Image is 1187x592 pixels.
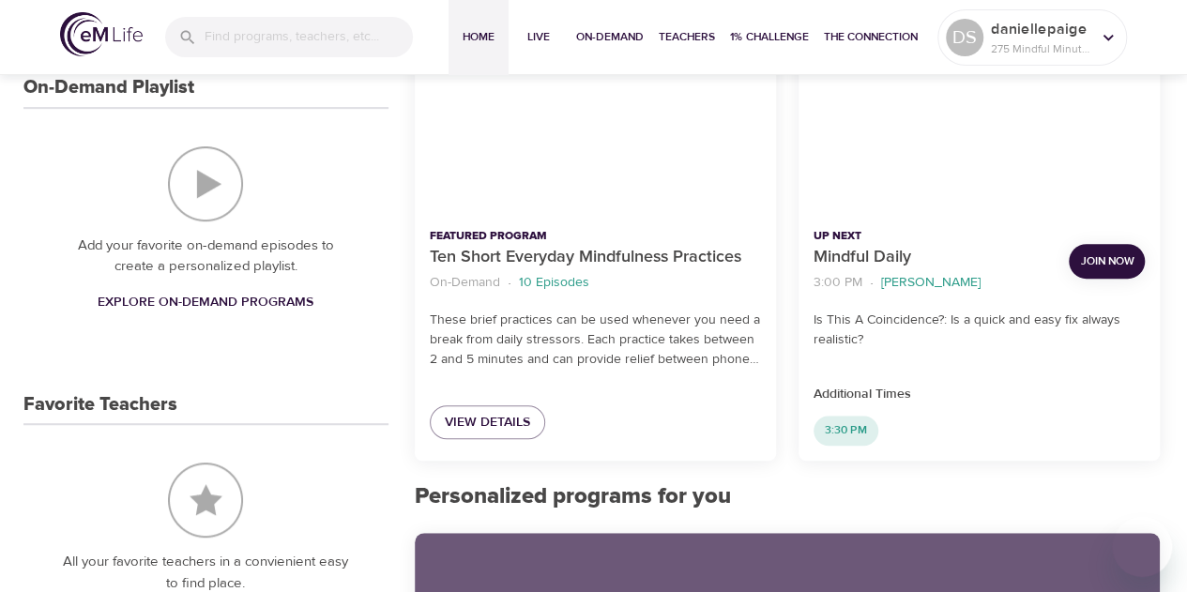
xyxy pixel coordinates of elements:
[991,40,1090,57] p: 275 Mindful Minutes
[799,9,1160,213] button: Mindful Daily
[1069,244,1145,279] button: Join Now
[430,270,761,296] nav: breadcrumb
[430,405,545,440] a: View Details
[430,245,761,270] p: Ten Short Everyday Mindfulness Practices
[445,411,530,434] span: View Details
[23,77,194,99] h3: On-Demand Playlist
[1080,251,1134,271] span: Join Now
[98,291,313,314] span: Explore On-Demand Programs
[824,27,918,47] span: The Connection
[814,273,862,293] p: 3:00 PM
[516,27,561,47] span: Live
[508,270,511,296] li: ·
[881,273,981,293] p: [PERSON_NAME]
[168,463,243,538] img: Favorite Teachers
[519,273,589,293] p: 10 Episodes
[456,27,501,47] span: Home
[814,245,1054,270] p: Mindful Daily
[205,17,413,57] input: Find programs, teachers, etc...
[814,270,1054,296] nav: breadcrumb
[168,146,243,221] img: On-Demand Playlist
[814,311,1145,350] p: Is This A Coincidence?: Is a quick and easy fix always realistic?
[430,311,761,370] p: These brief practices can be used whenever you need a break from daily stressors. Each practice t...
[870,270,874,296] li: ·
[946,19,983,56] div: DS
[60,12,143,56] img: logo
[991,18,1090,40] p: daniellepaige
[576,27,644,47] span: On-Demand
[814,416,878,446] div: 3:30 PM
[90,285,321,320] a: Explore On-Demand Programs
[659,27,715,47] span: Teachers
[814,385,1145,404] p: Additional Times
[61,235,351,278] p: Add your favorite on-demand episodes to create a personalized playlist.
[730,27,809,47] span: 1% Challenge
[1112,517,1172,577] iframe: Button to launch messaging window
[814,228,1054,245] p: Up Next
[23,394,177,416] h3: Favorite Teachers
[814,422,878,438] span: 3:30 PM
[415,9,776,213] button: Ten Short Everyday Mindfulness Practices
[430,273,500,293] p: On-Demand
[415,483,1161,510] h2: Personalized programs for you
[430,228,761,245] p: Featured Program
